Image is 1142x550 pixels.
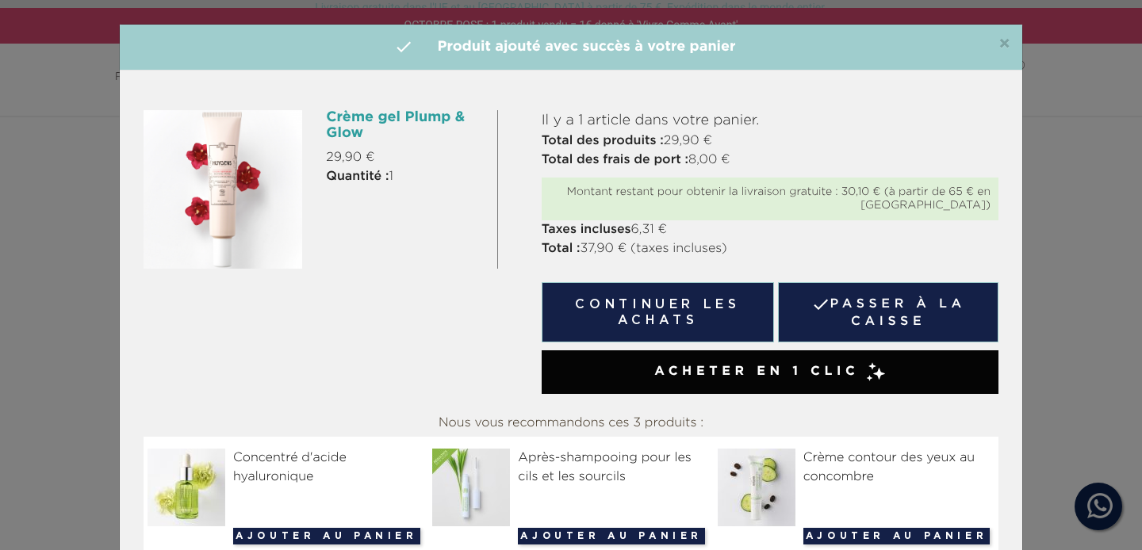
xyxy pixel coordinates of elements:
[233,528,420,544] button: ajouter au panier
[803,528,991,544] button: ajouter au panier
[144,110,302,269] img: Crème gel Plump & Glow
[148,449,232,526] img: Concentré d'acide hyaluronique
[542,282,775,342] button: Continuer les achats
[326,167,485,186] p: 1
[542,135,664,147] strong: Total des produits :
[542,243,581,255] strong: Total :
[542,110,998,132] p: Il y a 1 article dans votre panier.
[998,35,1010,54] button: FERMER
[148,449,424,487] div: Concentré d'acide hyaluronique
[542,239,998,258] p: 37,90 € (taxes incluses)
[542,223,631,236] strong: Taxes incluses
[542,154,688,166] strong: Total des frais de port :
[132,36,1010,58] h4: Produit ajouté avec succès à votre panier
[542,151,998,170] p: 8,00 €
[778,282,998,342] a: PASSER À LA CAISSE
[394,37,413,56] i: 
[326,170,389,183] strong: Quantité :
[718,449,802,526] img: Crème contour des yeux au concombre
[718,449,994,487] div: Crème contour des yeux au concombre
[326,148,485,167] p: 29,90 €
[518,528,705,544] button: ajouter au panier
[432,449,709,487] div: Après-shampooing pour les cils et les sourcils
[998,35,1010,54] span: ×
[550,185,991,212] div: Montant restant pour obtenir la livraison gratuite : 30,10 € (à partir de 65 € en [GEOGRAPHIC_DATA])
[326,110,485,142] h6: Crème gel Plump & Glow
[542,220,998,239] p: 6,31 €
[144,410,998,437] div: Nous vous recommandons ces 3 produits :
[432,449,516,526] img: Après-shampooing pour les cils et les sourcils
[542,132,998,151] p: 29,90 €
